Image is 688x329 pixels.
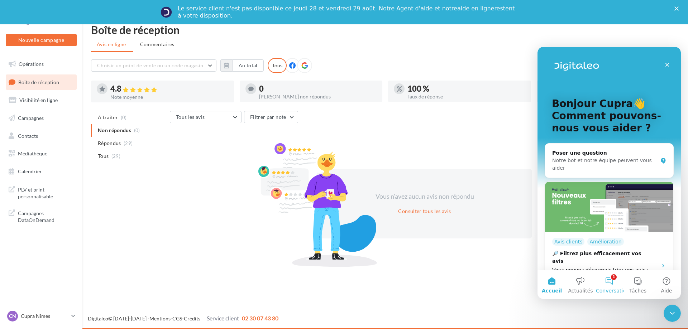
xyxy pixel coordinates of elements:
[259,94,377,99] div: [PERSON_NAME] non répondus
[4,129,78,144] a: Contacts
[18,150,47,156] span: Médiathèque
[178,5,516,19] div: Le service client n'est pas disponible ce jeudi 28 et vendredi 29 août. Notre Agent d'aide et not...
[259,85,377,93] div: 0
[4,57,78,72] a: Opérations
[88,315,108,321] a: Digitaleo
[395,207,454,216] button: Consulter tous les avis
[176,114,205,120] span: Tous les avis
[9,313,16,320] span: CN
[149,315,171,321] a: Mentions
[98,114,118,121] span: A traiter
[18,208,74,224] span: Campagnes DataOnDemand
[4,164,78,179] a: Calendrier
[18,168,42,174] span: Calendrier
[4,111,78,126] a: Campagnes
[18,115,44,121] span: Campagnes
[110,85,228,93] div: 4.8
[88,315,278,321] span: © [DATE]-[DATE] - - -
[244,111,298,123] button: Filtrer par note
[98,153,109,160] span: Tous
[161,6,172,18] img: Profile image for Service-Client
[242,315,278,321] span: 02 30 07 43 80
[457,5,494,12] a: aide en ligne
[220,59,264,72] button: Au total
[91,59,216,72] button: Choisir un point de vente ou un code magasin
[207,315,239,321] span: Service client
[97,62,203,68] span: Choisir un point de vente ou un code magasin
[537,47,681,299] iframe: Intercom live chat
[4,182,78,203] a: PLV et print personnalisable
[184,315,200,321] a: Crédits
[18,185,74,200] span: PLV et print personnalisable
[4,93,78,108] a: Visibilité en ligne
[268,58,287,73] div: Tous
[124,140,133,146] span: (29)
[407,94,525,99] div: Taux de réponse
[98,140,121,147] span: Répondus
[170,111,242,123] button: Tous les avis
[121,115,127,120] span: (0)
[363,192,486,201] div: Vous n'avez aucun avis non répondu
[110,95,228,100] div: Note moyenne
[91,24,679,35] div: Boîte de réception
[6,309,77,323] a: CN Cupra Nimes
[664,305,681,322] iframe: Intercom live chat
[21,313,68,320] p: Cupra Nimes
[172,315,182,321] a: CGS
[111,153,120,159] span: (29)
[19,97,58,103] span: Visibilité en ligne
[18,132,38,139] span: Contacts
[140,41,175,48] span: Commentaires
[19,61,44,67] span: Opérations
[407,85,525,93] div: 100 %
[18,79,59,85] span: Boîte de réception
[4,74,78,90] a: Boîte de réception
[674,6,682,11] div: Fermer
[233,59,264,72] button: Au total
[4,146,78,161] a: Médiathèque
[4,205,78,227] a: Campagnes DataOnDemand
[6,34,77,46] button: Nouvelle campagne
